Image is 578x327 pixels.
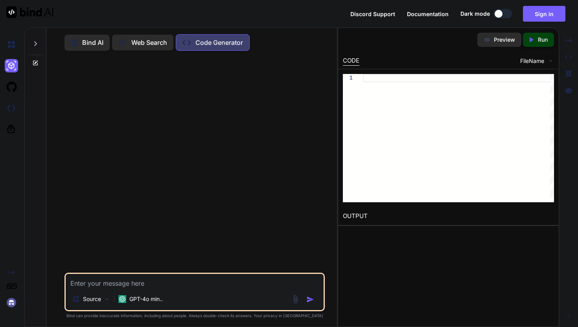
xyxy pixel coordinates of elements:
p: Code Generator [195,38,243,47]
p: Run [538,36,548,44]
img: chat [5,38,18,51]
img: Pick Models [103,296,110,303]
p: Bind AI [82,38,103,47]
p: Preview [494,36,515,44]
p: Bind can provide inaccurate information, including about people. Always double-check its answers.... [64,313,325,319]
img: attachment [291,295,300,304]
img: GPT-4o mini [118,295,126,303]
img: darkCloudIdeIcon [5,102,18,115]
div: 1 [343,74,353,82]
img: preview [484,36,491,43]
span: FileName [520,57,544,65]
div: CODE [343,56,359,66]
img: chevron down [547,57,554,64]
p: Source [83,295,101,303]
img: Bind AI [6,6,53,18]
span: Documentation [407,11,449,17]
p: Web Search [131,38,167,47]
img: githubLight [5,80,18,94]
p: GPT-4o min.. [129,295,163,303]
span: Discord Support [350,11,395,17]
span: Dark mode [460,10,490,18]
button: Documentation [407,10,449,18]
img: ai-studio [5,59,18,72]
img: icon [306,296,314,303]
button: Sign in [523,6,565,22]
img: signin [5,296,18,309]
button: Discord Support [350,10,395,18]
h2: OUTPUT [338,207,559,225]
